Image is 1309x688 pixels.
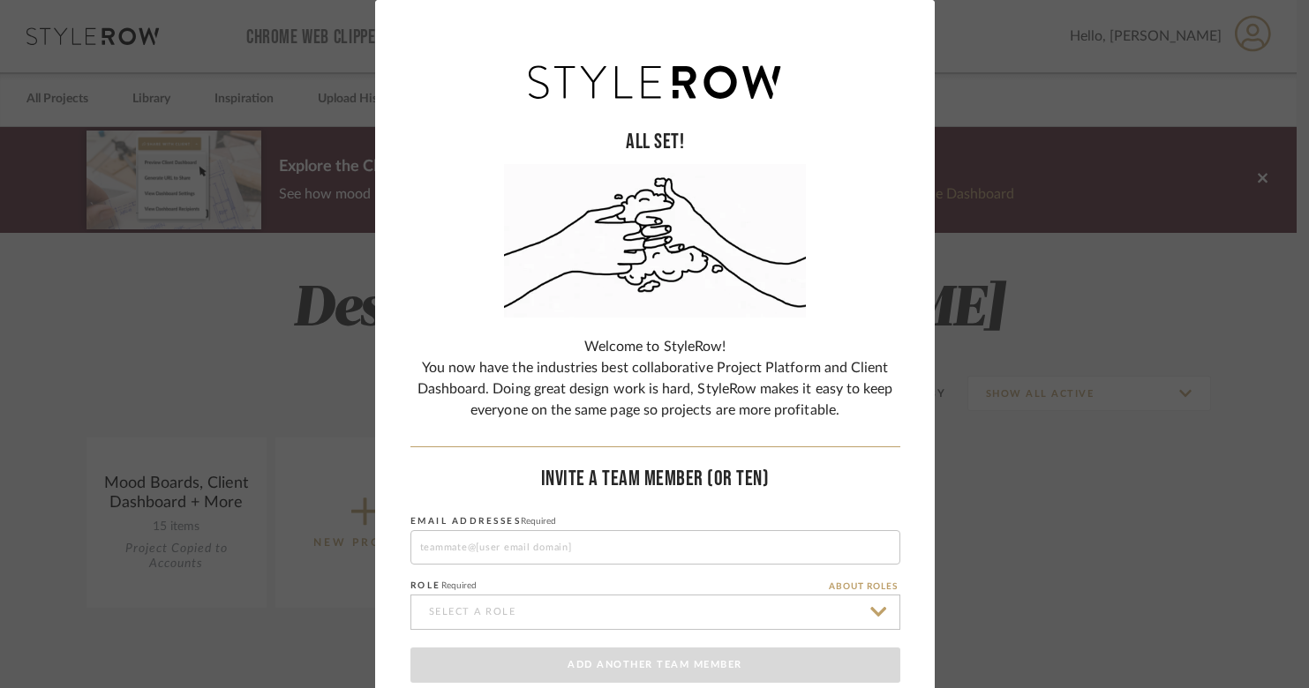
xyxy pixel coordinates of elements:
span: Required [441,581,477,590]
input: SELECT A ROLE [410,595,900,630]
label: EMAIL ADDRESSES [410,516,557,527]
h1: Invite A TEAM Member (Or Ten) [410,467,900,492]
button: ABOUT ROLES [829,580,898,594]
img: handshake [504,164,806,318]
label: ROLE [410,580,477,591]
input: teammate@[user email domain] [410,530,900,565]
h1: ALL SET! [410,130,900,155]
button: Add Another Team Member [410,647,900,683]
div: Welcome to StyleRow! You now have the industries best collaborative Project Platform and Client D... [410,336,900,447]
span: Required [521,517,556,526]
